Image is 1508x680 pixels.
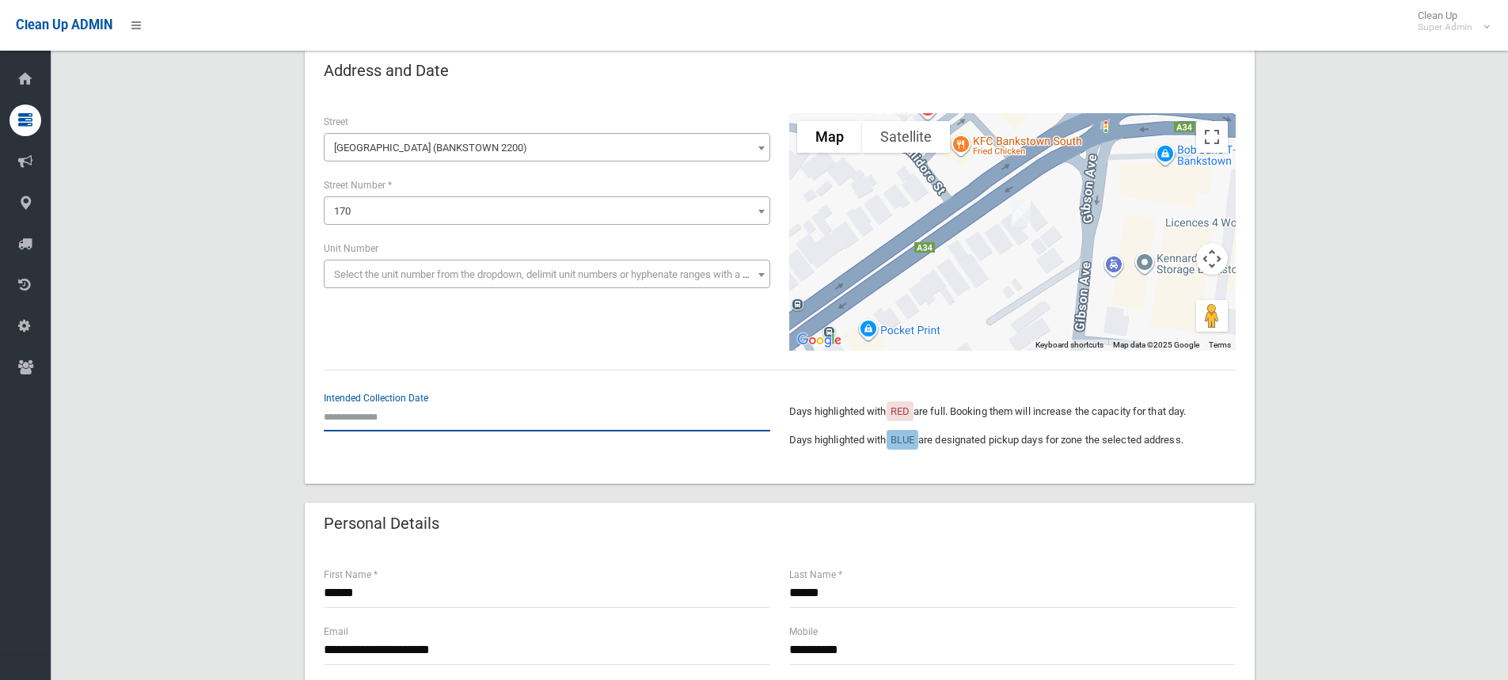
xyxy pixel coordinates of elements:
[305,55,468,86] header: Address and Date
[1418,21,1472,33] small: Super Admin
[1196,121,1228,153] button: Toggle fullscreen view
[789,431,1236,450] p: Days highlighted with are designated pickup days for zone the selected address.
[1196,300,1228,332] button: Drag Pegman onto the map to open Street View
[891,434,914,446] span: BLUE
[1005,193,1037,233] div: 170 Canterbury Road, BANKSTOWN NSW 2200
[891,405,910,417] span: RED
[328,200,766,222] span: 170
[793,330,845,351] a: Open this area in Google Maps (opens a new window)
[1113,340,1199,349] span: Map data ©2025 Google
[1196,243,1228,275] button: Map camera controls
[1410,9,1488,33] span: Clean Up
[862,121,950,153] button: Show satellite imagery
[334,205,351,217] span: 170
[793,330,845,351] img: Google
[328,137,766,159] span: Canterbury Road (BANKSTOWN 2200)
[797,121,862,153] button: Show street map
[1035,340,1103,351] button: Keyboard shortcuts
[1209,340,1231,349] a: Terms (opens in new tab)
[305,508,458,539] header: Personal Details
[334,268,777,280] span: Select the unit number from the dropdown, delimit unit numbers or hyphenate ranges with a comma
[324,133,770,161] span: Canterbury Road (BANKSTOWN 2200)
[324,196,770,225] span: 170
[789,402,1236,421] p: Days highlighted with are full. Booking them will increase the capacity for that day.
[16,17,112,32] span: Clean Up ADMIN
